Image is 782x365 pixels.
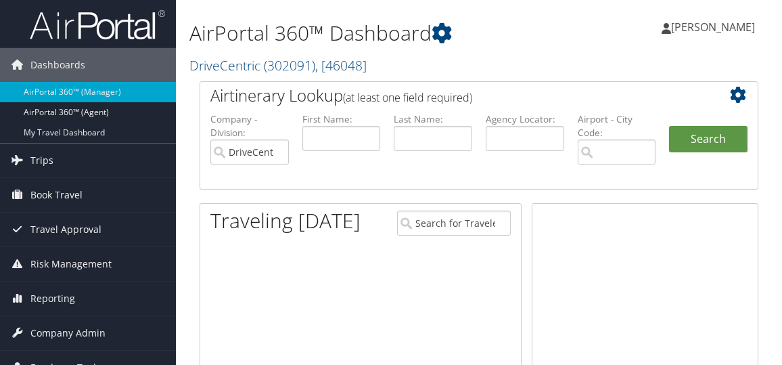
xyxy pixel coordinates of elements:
span: (at least one field required) [343,90,472,105]
span: Travel Approval [30,213,101,246]
a: [PERSON_NAME] [662,7,768,47]
span: Risk Management [30,247,112,281]
h2: Airtinerary Lookup [210,84,701,107]
label: Last Name: [394,112,472,126]
label: Airport - City Code: [578,112,656,140]
label: Agency Locator: [486,112,564,126]
span: Book Travel [30,178,83,212]
button: Search [669,126,747,153]
label: Company - Division: [210,112,289,140]
span: , [ 46048 ] [315,56,367,74]
span: Company Admin [30,316,106,350]
h1: AirPortal 360™ Dashboard [189,19,576,47]
span: Trips [30,144,53,177]
span: [PERSON_NAME] [671,20,755,35]
span: Reporting [30,282,75,316]
a: DriveCentric [189,56,367,74]
input: Search for Traveler [397,211,510,236]
span: Dashboards [30,48,85,82]
span: ( 302091 ) [264,56,315,74]
h1: Traveling [DATE] [210,207,361,235]
label: First Name: [302,112,381,126]
img: airportal-logo.png [30,9,165,41]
